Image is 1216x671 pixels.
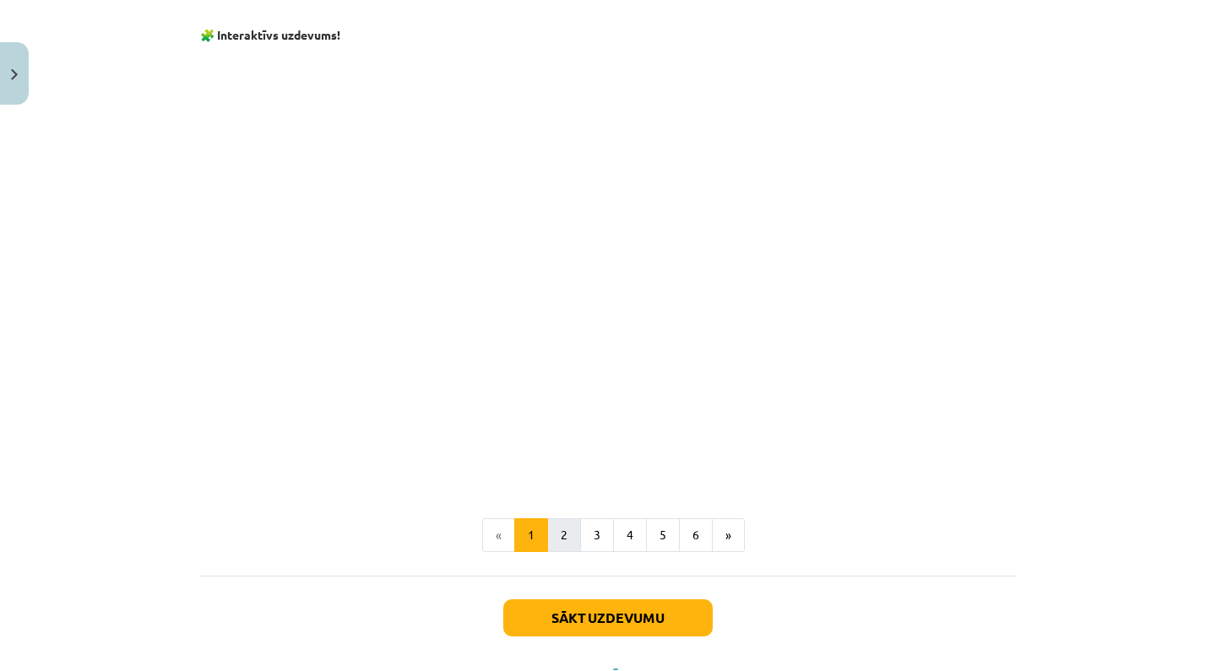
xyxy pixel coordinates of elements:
img: icon-close-lesson-0947bae3869378f0d4975bcd49f059093ad1ed9edebbc8119c70593378902aed.svg [11,69,18,80]
button: 6 [679,518,713,552]
button: 1 [514,518,548,552]
button: Sākt uzdevumu [503,599,713,636]
strong: 🧩 Interaktīvs uzdevums! [200,27,340,42]
button: » [712,518,745,552]
button: 5 [646,518,680,552]
nav: Page navigation example [200,518,1016,552]
button: 4 [613,518,647,552]
button: 3 [580,518,614,552]
button: 2 [547,518,581,552]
